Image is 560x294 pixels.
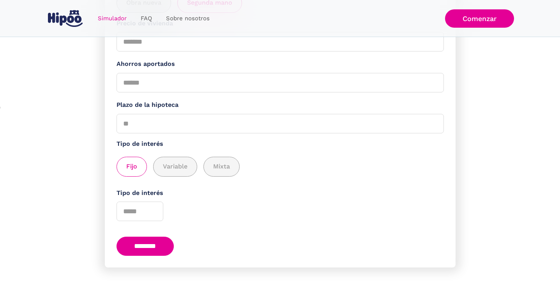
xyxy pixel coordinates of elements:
a: FAQ [134,11,159,26]
a: Comenzar [445,9,514,28]
label: Tipo de interés [117,188,444,198]
label: Tipo de interés [117,139,444,149]
span: Mixta [213,162,230,172]
span: Fijo [126,162,137,172]
a: Simulador [91,11,134,26]
label: Ahorros aportados [117,59,444,69]
div: add_description_here [117,157,444,177]
a: home [46,7,85,30]
a: Sobre nosotros [159,11,217,26]
label: Plazo de la hipoteca [117,100,444,110]
span: Variable [163,162,187,172]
